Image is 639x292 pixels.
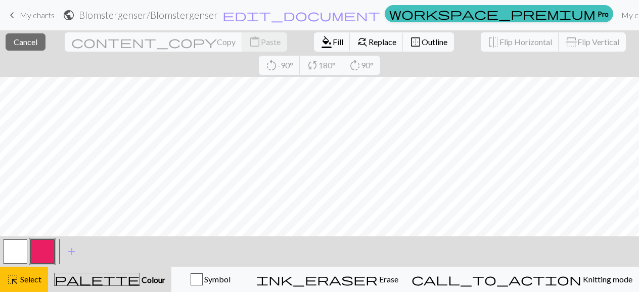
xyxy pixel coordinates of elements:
span: add [66,244,78,259]
span: sync [306,58,318,72]
span: Select [19,274,41,284]
button: Colour [48,267,171,292]
span: Fill [333,37,343,47]
a: Pro [385,5,613,22]
span: -90° [278,60,293,70]
h2: Blomstergenser / Blomstergenser [79,9,218,21]
button: Erase [250,267,405,292]
button: Flip Vertical [559,32,626,52]
span: border_outer [409,35,422,49]
span: public [63,8,75,22]
span: rotate_left [265,58,278,72]
button: 180° [300,56,343,75]
span: call_to_action [412,272,581,286]
span: Outline [422,37,447,47]
span: Colour [140,275,165,284]
span: 90° [361,60,374,70]
span: palette [55,272,140,286]
span: highlight_alt [7,272,19,286]
button: Outline [403,32,454,52]
span: find_replace [356,35,369,49]
span: workspace_premium [389,7,596,21]
span: Flip Vertical [577,37,619,47]
span: Erase [378,274,398,284]
span: Copy [217,37,236,47]
span: format_color_fill [321,35,333,49]
span: flip [487,35,499,49]
a: My charts [6,7,55,24]
span: My charts [20,10,55,20]
span: Knitting mode [581,274,632,284]
button: Flip Horizontal [481,32,559,52]
button: Knitting mode [405,267,639,292]
span: edit_document [222,8,380,22]
span: rotate_right [349,58,361,72]
span: ink_eraser [256,272,378,286]
span: keyboard_arrow_left [6,8,18,22]
span: Flip Horizontal [499,37,552,47]
span: Cancel [14,37,37,47]
button: Cancel [6,33,45,51]
span: content_copy [71,35,217,49]
span: Replace [369,37,396,47]
button: -90° [259,56,300,75]
button: Replace [350,32,403,52]
button: Copy [65,32,243,52]
button: Symbol [171,267,250,292]
span: flip [564,36,578,48]
button: 90° [342,56,380,75]
button: Fill [314,32,350,52]
span: Symbol [203,274,231,284]
span: 180° [318,60,336,70]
